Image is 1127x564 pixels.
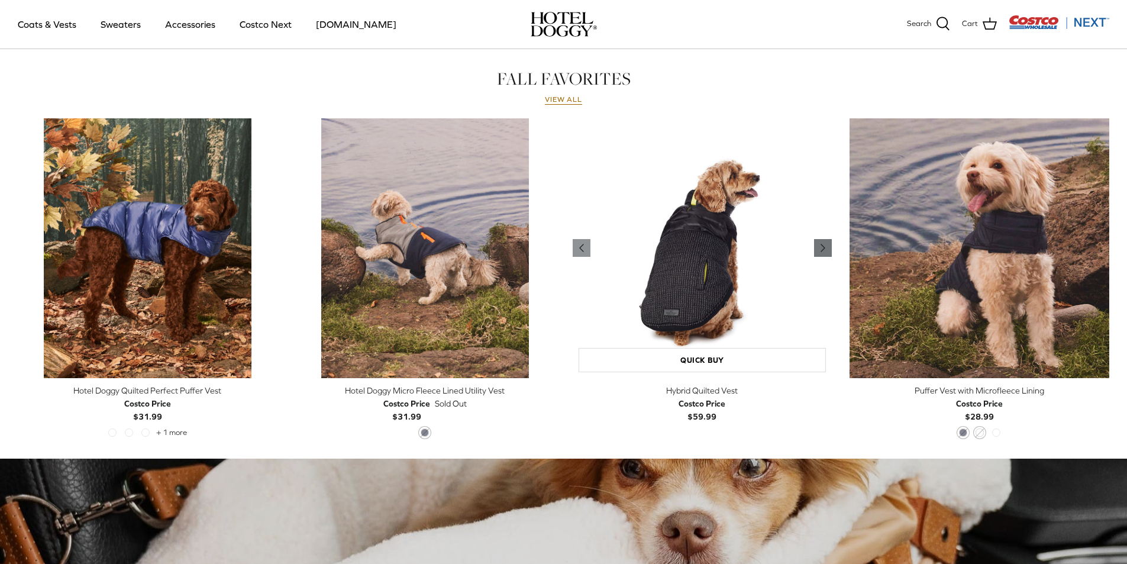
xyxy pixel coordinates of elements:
[90,4,151,44] a: Sweaters
[156,428,187,437] span: + 1 more
[573,118,832,378] a: Hybrid Quilted Vest
[956,397,1003,421] b: $28.99
[814,239,832,257] a: Previous
[18,384,277,397] div: Hotel Doggy Quilted Perfect Puffer Vest
[531,12,597,37] img: hoteldoggycom
[295,384,555,397] div: Hotel Doggy Micro Fleece Lined Utility Vest
[962,17,997,32] a: Cart
[305,4,407,44] a: [DOMAIN_NAME]
[907,17,950,32] a: Search
[850,384,1109,397] div: Puffer Vest with Microfleece Lining
[679,397,725,410] div: Costco Price
[1009,22,1109,31] a: Visit Costco Next
[962,18,978,30] span: Cart
[679,397,725,421] b: $59.99
[907,18,931,30] span: Search
[573,239,590,257] a: Previous
[18,384,277,424] a: Hotel Doggy Quilted Perfect Puffer Vest Costco Price$31.99
[850,384,1109,424] a: Puffer Vest with Microfleece Lining Costco Price$28.99
[124,397,171,410] div: Costco Price
[295,118,555,378] a: Hotel Doggy Micro Fleece Lined Utility Vest
[383,397,430,410] div: Costco Price
[573,384,832,397] div: Hybrid Quilted Vest
[956,397,1003,410] div: Costco Price
[295,384,555,424] a: Hotel Doggy Micro Fleece Lined Utility Vest Costco Price$31.99 Sold Out
[18,118,277,378] a: Hotel Doggy Quilted Perfect Puffer Vest
[545,95,583,105] a: View all
[850,118,1109,378] a: Puffer Vest with Microfleece Lining
[579,348,826,372] a: Quick buy
[229,4,302,44] a: Costco Next
[531,12,597,37] a: hoteldoggy.com hoteldoggycom
[573,384,832,424] a: Hybrid Quilted Vest Costco Price$59.99
[383,397,430,421] b: $31.99
[435,397,467,410] span: Sold Out
[154,4,226,44] a: Accessories
[497,67,631,91] a: FALL FAVORITES
[7,4,87,44] a: Coats & Vests
[1009,15,1109,30] img: Costco Next
[124,397,171,421] b: $31.99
